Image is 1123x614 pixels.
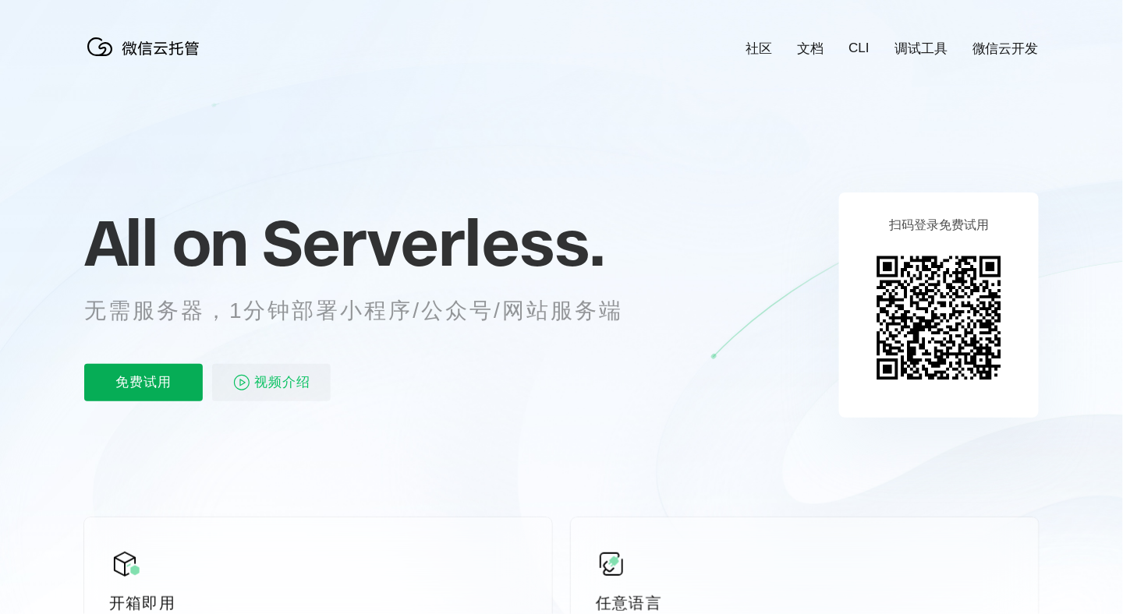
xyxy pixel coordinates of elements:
span: 视频介绍 [254,364,310,401]
p: 免费试用 [84,364,203,401]
p: 开箱即用 [109,592,527,614]
img: 微信云托管 [84,31,209,62]
a: 微信云托管 [84,51,209,65]
span: All on [84,203,247,281]
a: CLI [849,41,870,56]
img: video_play.svg [232,373,251,392]
a: 社区 [746,40,773,58]
span: Serverless. [262,203,604,281]
p: 扫码登录免费试用 [889,217,989,234]
p: 无需服务器，1分钟部署小程序/公众号/网站服务端 [84,295,652,326]
p: 任意语言 [596,592,1014,614]
a: 微信云开发 [972,40,1039,58]
a: 调试工具 [895,40,948,58]
a: 文档 [798,40,824,58]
